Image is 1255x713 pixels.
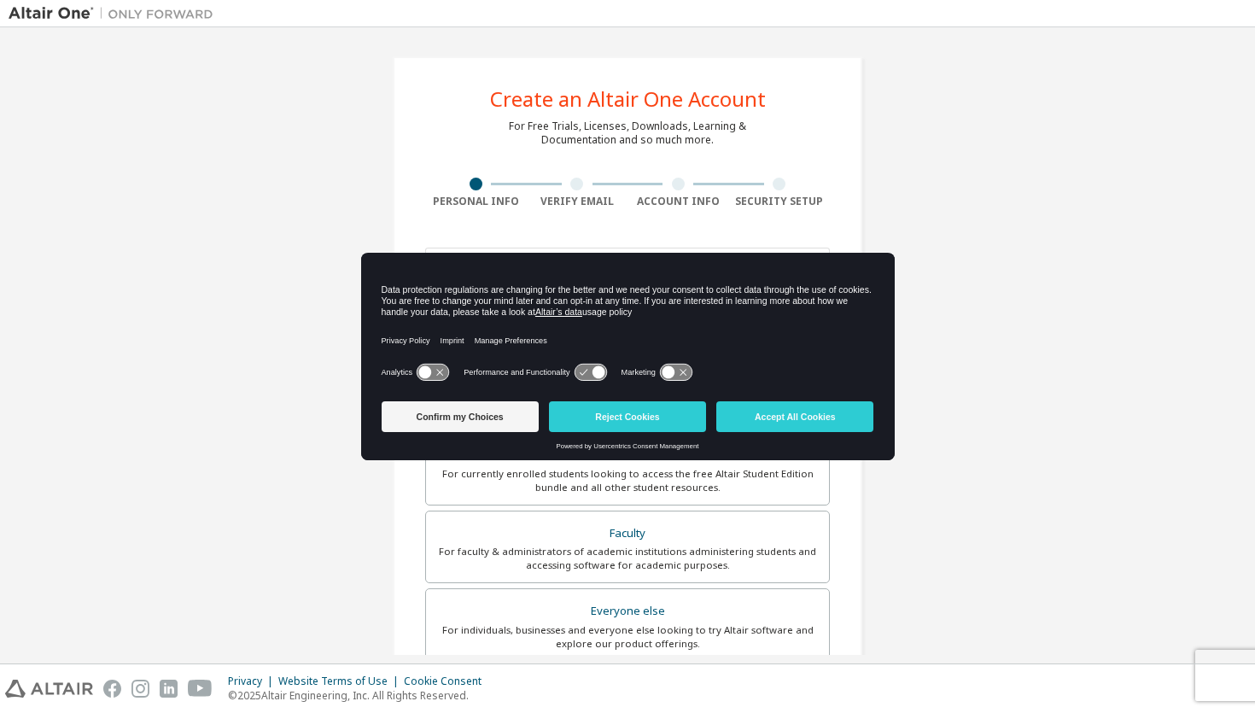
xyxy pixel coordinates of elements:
img: Altair One [9,5,222,22]
div: Website Terms of Use [278,675,404,688]
div: Verify Email [527,195,628,208]
img: altair_logo.svg [5,680,93,698]
p: © 2025 Altair Engineering, Inc. All Rights Reserved. [228,688,492,703]
img: facebook.svg [103,680,121,698]
div: Privacy [228,675,278,688]
img: instagram.svg [131,680,149,698]
div: For individuals, businesses and everyone else looking to try Altair software and explore our prod... [436,623,819,651]
img: linkedin.svg [160,680,178,698]
div: For currently enrolled students looking to access the free Altair Student Edition bundle and all ... [436,467,819,494]
div: Everyone else [436,599,819,623]
div: For faculty & administrators of academic institutions administering students and accessing softwa... [436,545,819,572]
div: Account Info [627,195,729,208]
div: Cookie Consent [404,675,492,688]
div: Security Setup [729,195,831,208]
div: Personal Info [425,195,527,208]
img: youtube.svg [188,680,213,698]
div: Create an Altair One Account [490,89,766,109]
div: For Free Trials, Licenses, Downloads, Learning & Documentation and so much more. [509,120,746,147]
div: Faculty [436,522,819,546]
